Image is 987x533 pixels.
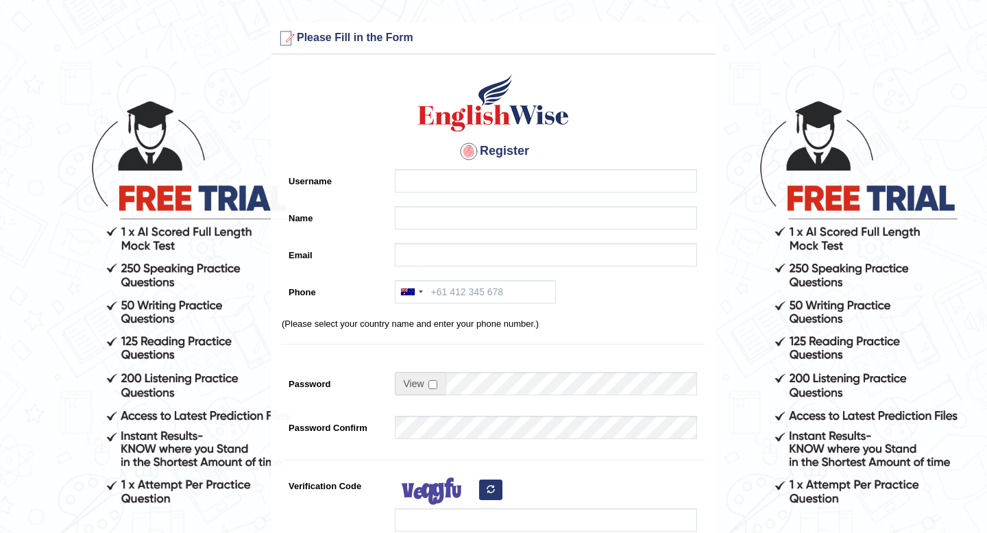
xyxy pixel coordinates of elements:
[282,317,705,330] p: (Please select your country name and enter your phone number.)
[282,243,388,262] label: Email
[395,280,556,303] input: +61 412 345 678
[282,474,388,493] label: Verification Code
[275,27,712,49] h3: Please Fill in the Form
[282,169,388,188] label: Username
[395,281,427,303] div: Australia: +61
[282,372,388,391] label: Password
[282,280,388,299] label: Phone
[282,416,388,434] label: Password Confirm
[428,380,437,389] input: Show/Hide Password
[282,206,388,225] label: Name
[415,72,572,134] img: Logo of English Wise create a new account for intelligent practice with AI
[282,140,705,162] h4: Register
